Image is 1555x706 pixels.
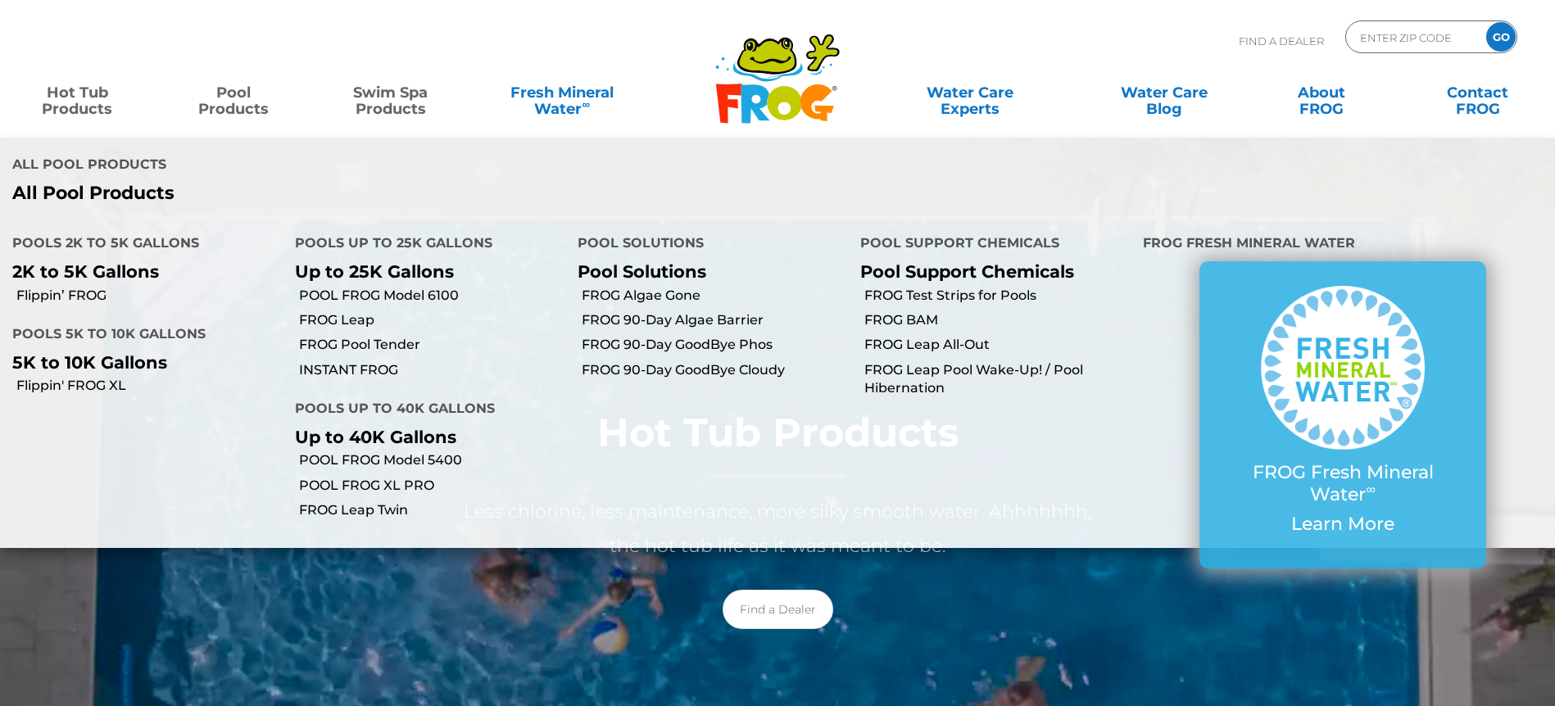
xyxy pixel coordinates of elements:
[1232,462,1453,505] p: FROG Fresh Mineral Water
[299,336,565,354] a: FROG Pool Tender
[1232,514,1453,535] p: Learn More
[1358,25,1469,49] input: Zip Code Form
[582,97,590,111] sup: ∞
[16,287,283,305] a: Flippin’ FROG
[860,229,1118,261] h4: Pool Support Chemicals
[1232,286,1453,543] a: FROG Fresh Mineral Water∞ Learn More
[12,319,270,352] h4: Pools 5K to 10K Gallons
[582,311,848,329] a: FROG 90-Day Algae Barrier
[299,311,565,329] a: FROG Leap
[173,76,295,109] a: PoolProducts
[864,361,1131,398] a: FROG Leap Pool Wake-Up! / Pool Hibernation
[864,336,1131,354] a: FROG Leap All-Out
[12,150,765,183] h4: All Pool Products
[299,451,565,469] a: POOL FROG Model 5400
[12,352,270,373] p: 5K to 10K Gallons
[860,261,1118,282] p: Pool Support Chemicals
[1260,76,1382,109] a: AboutFROG
[295,229,553,261] h4: Pools up to 25K Gallons
[582,361,848,379] a: FROG 90-Day GoodBye Cloudy
[12,261,270,282] p: 2K to 5K Gallons
[1104,76,1226,109] a: Water CareBlog
[299,361,565,379] a: INSTANT FROG
[12,183,765,204] a: All Pool Products
[871,76,1069,109] a: Water CareExperts
[582,287,848,305] a: FROG Algae Gone
[864,287,1131,305] a: FROG Test Strips for Pools
[299,477,565,495] a: POOL FROG XL PRO
[1486,22,1516,52] input: GO
[1143,229,1543,261] h4: FROG Fresh Mineral Water
[295,394,553,427] h4: Pools up to 40K Gallons
[16,76,138,109] a: Hot TubProducts
[578,229,836,261] h4: Pool Solutions
[299,501,565,519] a: FROG Leap Twin
[16,377,283,395] a: Flippin' FROG XL
[299,287,565,305] a: POOL FROG Model 6100
[1417,76,1539,109] a: ContactFROG
[578,261,706,282] a: Pool Solutions
[295,427,553,447] p: Up to 40K Gallons
[12,229,270,261] h4: Pools 2K to 5K Gallons
[295,261,553,282] p: Up to 25K Gallons
[582,336,848,354] a: FROG 90-Day GoodBye Phos
[329,76,451,109] a: Swim SpaProducts
[1366,481,1376,497] sup: ∞
[486,76,638,109] a: Fresh MineralWater∞
[723,590,833,629] a: Find a Dealer
[1239,20,1324,61] p: Find A Dealer
[864,311,1131,329] a: FROG BAM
